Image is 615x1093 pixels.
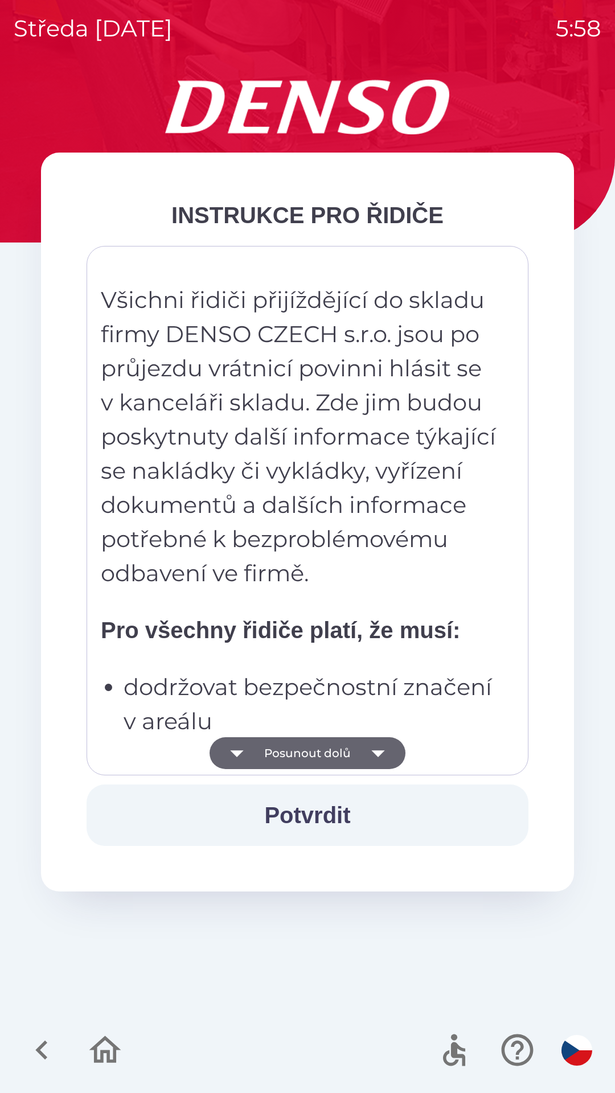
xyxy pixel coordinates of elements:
p: středa [DATE] [14,11,173,46]
div: INSTRUKCE PRO ŘIDIČE [87,198,528,232]
strong: Pro všechny řidiče platí, že musí: [101,618,460,643]
img: cs flag [561,1035,592,1066]
p: Všichni řidiči přijíždějící do skladu firmy DENSO CZECH s.r.o. jsou po průjezdu vrátnicí povinni ... [101,283,498,590]
button: Potvrdit [87,784,528,846]
p: dodržovat bezpečnostní značení v areálu [124,670,498,738]
button: Posunout dolů [210,737,405,769]
img: Logo [41,80,574,134]
p: 5:58 [556,11,601,46]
